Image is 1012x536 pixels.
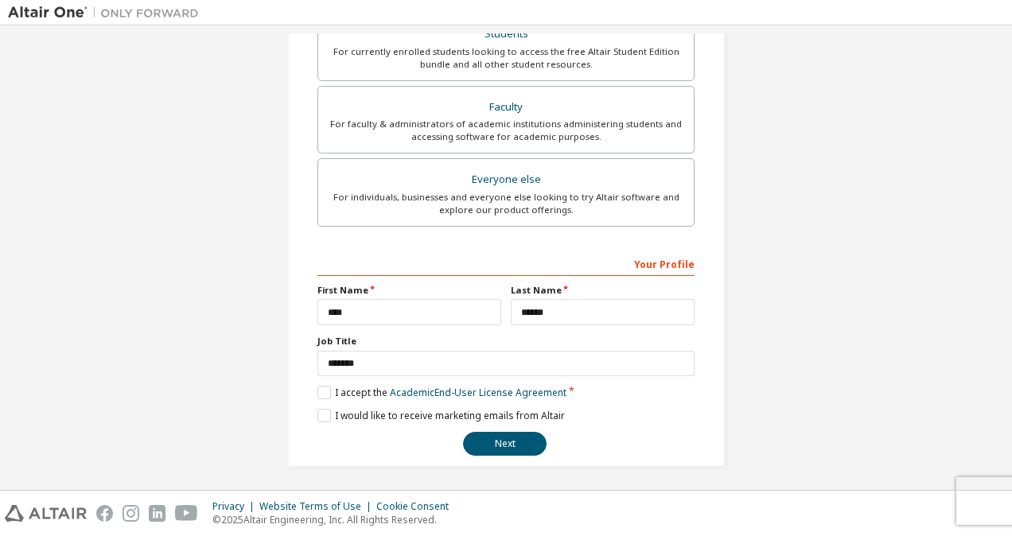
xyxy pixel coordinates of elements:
[317,386,566,399] label: I accept the
[328,45,684,71] div: For currently enrolled students looking to access the free Altair Student Edition bundle and all ...
[96,505,113,522] img: facebook.svg
[149,505,165,522] img: linkedin.svg
[123,505,139,522] img: instagram.svg
[259,500,376,513] div: Website Terms of Use
[463,432,547,456] button: Next
[8,5,207,21] img: Altair One
[328,169,684,191] div: Everyone else
[390,386,566,399] a: Academic End-User License Agreement
[317,409,565,422] label: I would like to receive marketing emails from Altair
[212,513,458,526] p: © 2025 Altair Engineering, Inc. All Rights Reserved.
[212,500,259,513] div: Privacy
[376,500,458,513] div: Cookie Consent
[328,191,684,216] div: For individuals, businesses and everyone else looking to try Altair software and explore our prod...
[328,23,684,45] div: Students
[5,505,87,522] img: altair_logo.svg
[317,284,501,297] label: First Name
[328,96,684,118] div: Faculty
[328,118,684,143] div: For faculty & administrators of academic institutions administering students and accessing softwa...
[317,251,695,276] div: Your Profile
[317,335,695,348] label: Job Title
[511,284,695,297] label: Last Name
[175,505,198,522] img: youtube.svg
